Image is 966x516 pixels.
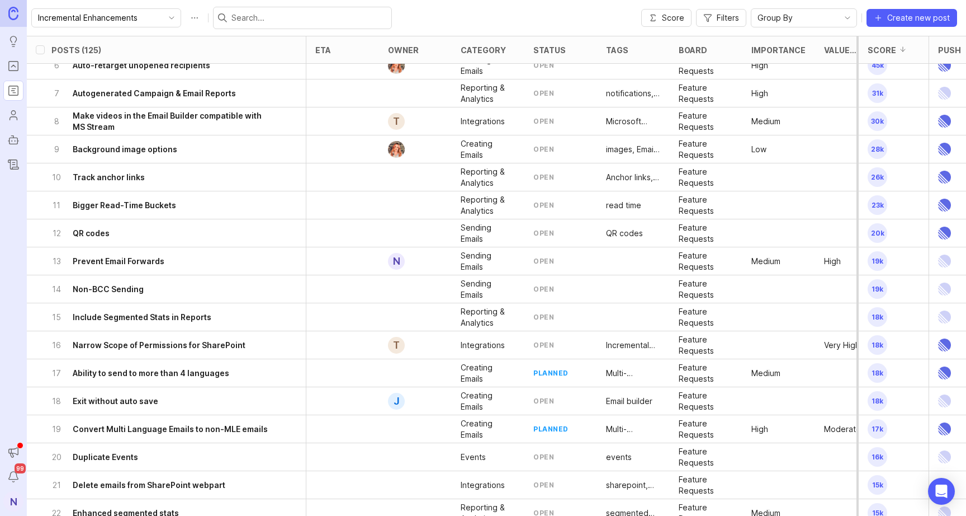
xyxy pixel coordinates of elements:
[461,250,515,273] div: Sending Emails
[73,312,211,323] h6: Include Segmented Stats in Reports
[839,13,856,22] svg: toggle icon
[751,256,780,267] p: Medium
[51,191,274,219] button: 11Bigger Read-Time Buckets
[388,393,405,410] div: J
[533,312,554,322] div: open
[938,163,951,191] img: Linear Logo
[679,46,707,54] div: board
[73,256,164,267] h6: Prevent Email Forwards
[461,340,505,351] div: Integrations
[606,228,643,239] p: QR codes
[73,368,229,379] h6: Ability to send to more than 4 languages
[533,480,554,490] div: open
[3,442,23,462] button: Announcements
[868,279,887,299] span: 19k
[8,7,18,20] img: Canny Home
[868,46,896,54] div: Score
[606,116,661,127] p: Microsoft Stream, integrations, videos
[461,306,515,329] div: Reporting & Analytics
[461,138,515,161] div: Creating Emails
[938,107,951,135] img: Linear Logo
[461,222,515,245] p: Sending Emails
[51,359,274,387] button: 17Ability to send to more than 4 languages
[533,172,554,182] div: open
[51,312,61,323] p: 15
[824,46,865,54] div: Value Scale
[461,166,515,189] p: Reporting & Analytics
[606,340,661,351] p: Incremental Enhancements
[461,116,505,127] p: Integrations
[73,340,245,351] h6: Narrow Scope of Permissions for SharePoint
[51,116,61,127] p: 8
[751,8,857,27] div: toggle menu
[51,340,61,351] p: 16
[533,396,554,406] div: open
[606,172,661,183] p: Anchor links, tracking, link tracking
[461,278,515,301] p: Sending Emails
[757,12,793,24] span: Group By
[751,424,768,435] div: High
[73,480,225,491] h6: Delete emails from SharePoint webpart
[51,247,274,275] button: 13Prevent Email Forwards
[928,478,955,505] div: Open Intercom Messenger
[868,475,887,495] span: 15k
[938,191,951,219] img: Linear Logo
[679,278,733,301] p: Feature Requests
[186,9,203,27] button: Roadmap options
[388,337,405,354] div: T
[606,200,641,211] div: read time
[606,480,661,491] p: sharepoint, Incremental Enhancements
[751,144,766,155] div: Low
[3,105,23,125] a: Users
[73,284,144,295] h6: Non-BCC Sending
[938,135,951,163] img: Linear Logo
[461,418,515,440] p: Creating Emails
[51,275,274,303] button: 14Non-BCC Sending
[606,144,661,155] p: images, Email builder
[533,60,554,70] div: open
[73,172,145,183] h6: Track anchor links
[679,82,733,105] div: Feature Requests
[73,110,274,133] h6: Make videos in the Email Builder compatible with MS Stream
[679,54,733,77] p: Feature Requests
[679,166,733,189] p: Feature Requests
[751,368,780,379] p: Medium
[3,31,23,51] a: Ideas
[868,223,887,243] span: 20k
[606,424,661,435] div: Multi-language emails
[3,491,23,512] button: N
[51,480,61,491] p: 21
[606,46,628,54] div: tags
[51,443,274,471] button: 20Duplicate Events
[533,284,554,294] div: open
[461,54,515,77] p: Sending Emails
[868,195,887,215] span: 23k
[533,200,554,210] div: open
[461,390,515,412] div: Creating Emails
[696,9,746,27] button: Filters
[51,256,61,267] p: 13
[3,154,23,175] a: Changelog
[679,222,733,245] p: Feature Requests
[231,12,387,24] input: Search...
[641,9,692,27] button: Score
[533,452,554,462] div: open
[868,251,887,271] span: 19k
[824,340,860,351] p: Very High
[679,138,733,161] div: Feature Requests
[751,116,780,127] div: Medium
[606,368,661,379] p: Multi-language emails
[938,443,951,471] img: Linear Logo
[824,256,841,267] div: High
[51,368,61,379] p: 17
[751,60,768,71] p: High
[461,480,505,491] div: Integrations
